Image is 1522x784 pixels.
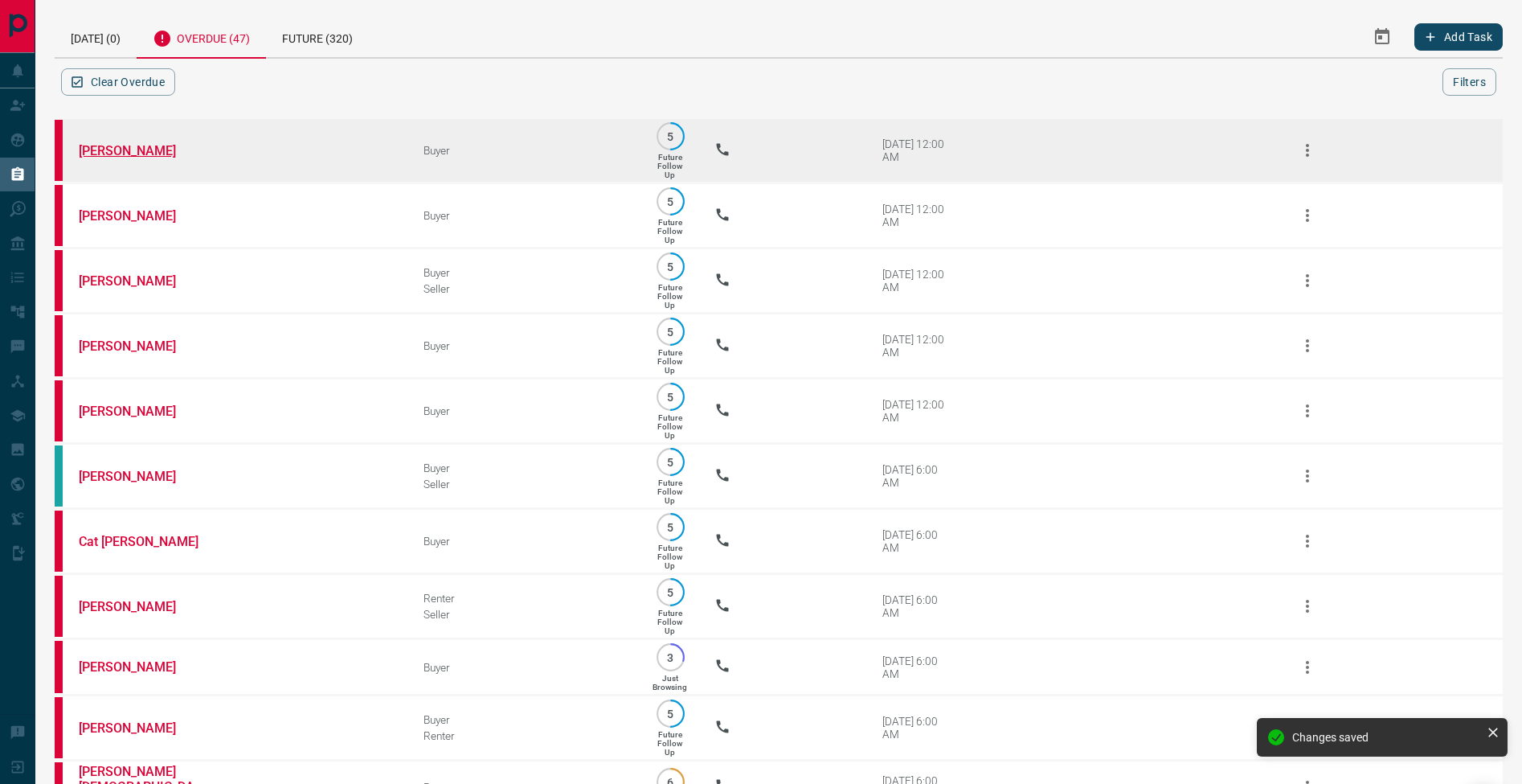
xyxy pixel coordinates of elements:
[55,445,63,507] div: condos.ca
[882,593,951,619] div: [DATE] 6:00 AM
[79,720,199,736] a: [PERSON_NAME]
[882,268,951,293] div: [DATE] 12:00 AM
[79,404,199,419] a: [PERSON_NAME]
[79,143,199,158] a: [PERSON_NAME]
[657,609,682,635] p: Future Follow Up
[657,478,682,505] p: Future Follow Up
[657,413,682,440] p: Future Follow Up
[423,404,626,417] div: Buyer
[423,478,626,491] div: Seller
[665,391,677,403] p: 5
[423,144,626,157] div: Buyer
[423,266,626,279] div: Buyer
[665,651,677,663] p: 3
[79,273,199,289] a: [PERSON_NAME]
[55,16,137,57] div: [DATE] (0)
[882,655,951,680] div: [DATE] 6:00 AM
[882,138,951,163] div: [DATE] 12:00 AM
[55,697,63,758] div: property.ca
[657,153,682,179] p: Future Follow Up
[137,16,266,59] div: Overdue (47)
[882,715,951,741] div: [DATE] 6:00 AM
[665,521,677,533] p: 5
[423,282,626,295] div: Seller
[55,315,63,376] div: property.ca
[55,511,63,572] div: property.ca
[882,333,951,359] div: [DATE] 12:00 AM
[423,535,626,548] div: Buyer
[423,462,626,474] div: Buyer
[61,68,175,96] button: Clear Overdue
[882,463,951,489] div: [DATE] 6:00 AM
[55,380,63,441] div: property.ca
[55,576,63,637] div: property.ca
[423,339,626,352] div: Buyer
[657,348,682,375] p: Future Follow Up
[423,713,626,726] div: Buyer
[423,608,626,621] div: Seller
[665,708,677,720] p: 5
[665,195,677,207] p: 5
[423,592,626,605] div: Renter
[79,469,199,484] a: [PERSON_NAME]
[657,283,682,310] p: Future Follow Up
[1442,68,1496,96] button: Filters
[55,120,63,181] div: property.ca
[79,534,199,549] a: Cat [PERSON_NAME]
[79,659,199,675] a: [PERSON_NAME]
[665,261,677,273] p: 5
[1414,23,1503,51] button: Add Task
[79,599,199,614] a: [PERSON_NAME]
[882,398,951,424] div: [DATE] 12:00 AM
[423,661,626,674] div: Buyer
[665,130,677,142] p: 5
[266,16,369,57] div: Future (320)
[1292,731,1480,744] div: Changes saved
[55,185,63,246] div: property.ca
[1363,18,1401,56] button: Select Date Range
[55,641,63,693] div: property.ca
[653,674,687,692] p: Just Browsing
[665,456,677,468] p: 5
[79,339,199,354] a: [PERSON_NAME]
[79,208,199,224] a: [PERSON_NAME]
[657,218,682,244] p: Future Follow Up
[657,544,682,570] p: Future Follow Up
[882,203,951,228] div: [DATE] 12:00 AM
[882,528,951,554] div: [DATE] 6:00 AM
[665,326,677,338] p: 5
[423,729,626,742] div: Renter
[423,209,626,222] div: Buyer
[657,730,682,757] p: Future Follow Up
[55,250,63,311] div: property.ca
[665,586,677,598] p: 5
